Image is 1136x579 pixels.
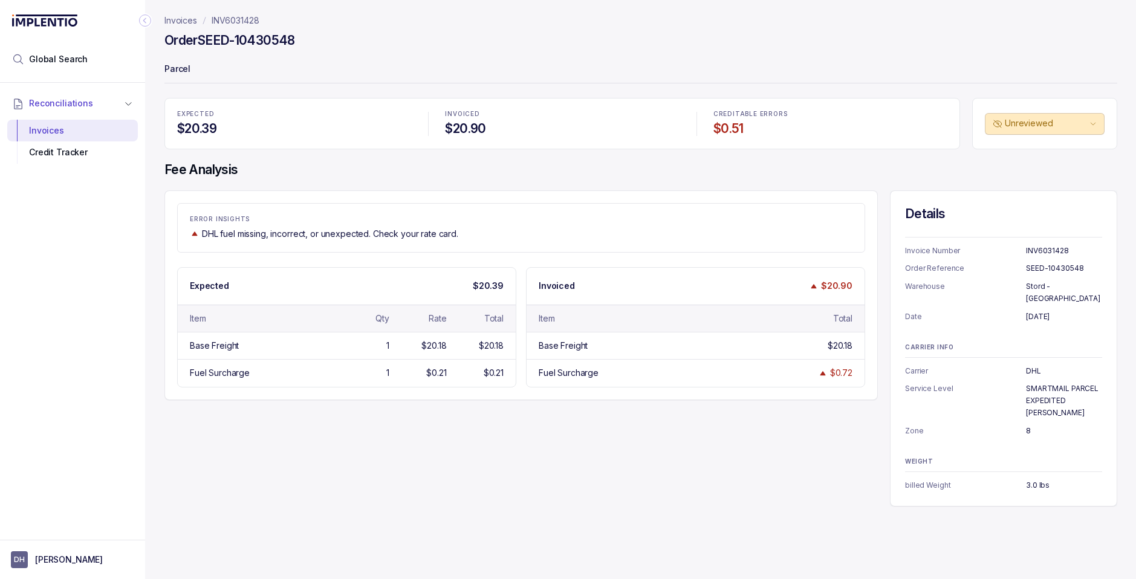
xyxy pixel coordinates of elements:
[177,120,411,137] h4: $20.39
[164,161,1117,178] h4: Fee Analysis
[164,58,1117,82] p: Parcel
[1026,479,1102,491] p: 3.0 lbs
[905,280,1026,304] p: Warehouse
[11,551,134,568] button: User initials[PERSON_NAME]
[1026,311,1102,323] p: [DATE]
[905,425,1026,437] p: Zone
[539,340,588,352] div: Base Freight
[905,365,1102,436] ul: Information Summary
[905,344,1102,351] p: CARRIER INFO
[713,120,947,137] h4: $0.51
[479,340,504,352] div: $20.18
[905,262,1026,274] p: Order Reference
[11,551,28,568] span: User initials
[164,15,197,27] a: Invoices
[190,312,206,325] div: Item
[1005,117,1087,129] p: Unreviewed
[1026,365,1102,377] p: DHL
[484,312,504,325] div: Total
[1026,280,1102,304] p: Stord - [GEOGRAPHIC_DATA]
[905,245,1102,322] ul: Information Summary
[484,367,504,379] div: $0.21
[905,365,1026,377] p: Carrier
[445,120,679,137] h4: $20.90
[1026,425,1102,437] p: 8
[473,280,504,292] p: $20.39
[985,113,1105,135] button: Unreviewed
[539,367,599,379] div: Fuel Surcharge
[429,312,446,325] div: Rate
[375,312,389,325] div: Qty
[905,245,1026,257] p: Invoice Number
[539,280,575,292] p: Invoiced
[190,367,250,379] div: Fuel Surcharge
[29,97,93,109] span: Reconciliations
[421,340,446,352] div: $20.18
[202,228,458,240] p: DHL fuel missing, incorrect, or unexpected. Check your rate card.
[1026,262,1102,274] p: SEED-10430548
[833,312,852,325] div: Total
[905,479,1026,491] p: billed Weight
[426,367,446,379] div: $0.21
[164,15,259,27] nav: breadcrumb
[164,32,295,49] h4: Order SEED-10430548
[1026,245,1102,257] p: INV6031428
[190,340,239,352] div: Base Freight
[818,369,828,378] img: trend image
[138,13,152,28] div: Collapse Icon
[1026,383,1102,418] p: SMARTMAIL PARCEL EXPEDITED [PERSON_NAME]
[17,120,128,141] div: Invoices
[828,340,852,352] div: $20.18
[830,367,852,379] div: $0.72
[905,479,1102,491] ul: Information Summary
[190,216,852,223] p: ERROR INSIGHTS
[386,367,389,379] div: 1
[905,205,1102,222] h4: Details
[386,340,389,352] div: 1
[29,53,88,65] span: Global Search
[905,383,1026,418] p: Service Level
[7,90,138,117] button: Reconciliations
[212,15,259,27] a: INV6031428
[177,111,411,118] p: EXPECTED
[190,280,229,292] p: Expected
[821,280,852,292] p: $20.90
[17,141,128,163] div: Credit Tracker
[35,554,103,566] p: [PERSON_NAME]
[809,282,819,291] img: trend image
[905,311,1026,323] p: Date
[539,312,554,325] div: Item
[7,117,138,166] div: Reconciliations
[445,111,679,118] p: INVOICED
[190,229,200,238] img: trend image
[713,111,947,118] p: CREDITABLE ERRORS
[905,458,1102,465] p: WEIGHT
